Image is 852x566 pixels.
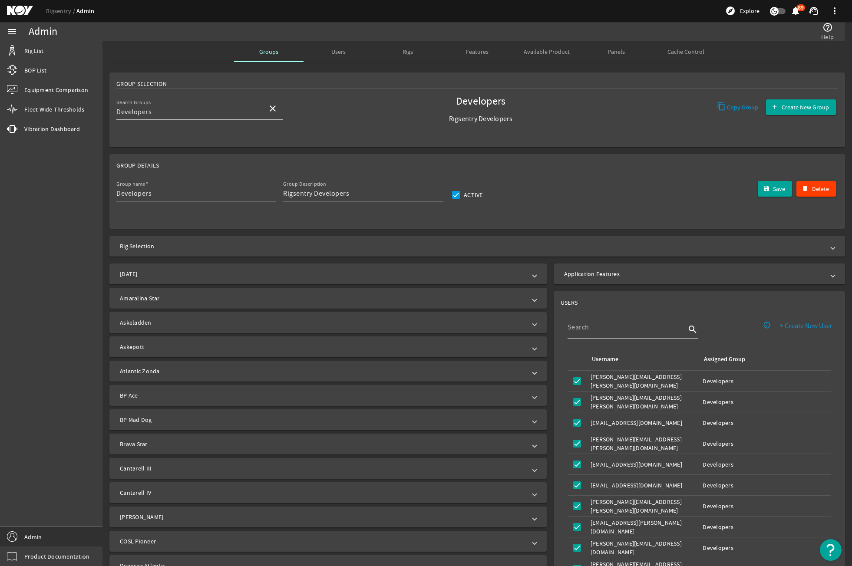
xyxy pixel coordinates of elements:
[608,49,625,55] span: Panels
[713,99,762,115] button: Copy Group
[120,367,526,375] mat-panel-title: Atlantic Zonda
[809,6,819,16] mat-icon: support_agent
[397,97,564,106] span: Developers
[283,181,326,188] mat-label: Group Description
[397,115,564,123] span: Rigsentry Developers
[824,0,845,21] button: more_vert
[703,523,828,531] div: Developers
[725,6,736,16] mat-icon: explore
[120,415,526,424] mat-panel-title: BP Mad Dog
[109,482,547,503] mat-expansion-panel-header: Cantarell IV
[109,263,547,284] mat-expansion-panel-header: [DATE]
[24,46,43,55] span: Rig List
[109,361,547,382] mat-expansion-panel-header: Atlantic Zonda
[109,385,547,406] mat-expansion-panel-header: BP Ace
[7,124,17,134] mat-icon: vibration
[120,488,526,497] mat-panel-title: Cantarell IV
[591,460,696,469] div: [EMAIL_ADDRESS][DOMAIN_NAME]
[591,418,696,427] div: [EMAIL_ADDRESS][DOMAIN_NAME]
[524,49,570,55] span: Available Product
[722,4,763,18] button: Explore
[763,321,771,329] mat-icon: info_outline
[109,336,547,357] mat-expansion-panel-header: Askepott
[591,355,693,364] div: Username
[820,539,842,561] button: Open Resource Center
[109,409,547,430] mat-expansion-panel-header: BP Mad Dog
[591,497,696,515] div: [PERSON_NAME][EMAIL_ADDRESS][PERSON_NAME][DOMAIN_NAME]
[120,537,526,546] mat-panel-title: COSL Pioneer
[7,26,17,37] mat-icon: menu
[591,393,696,411] div: [PERSON_NAME][EMAIL_ADDRESS][PERSON_NAME][DOMAIN_NAME]
[758,181,793,197] button: Save
[591,518,696,536] div: [EMAIL_ADDRESS][PERSON_NAME][DOMAIN_NAME]
[703,439,828,448] div: Developers
[116,161,159,170] span: Group Details
[554,263,845,284] mat-expansion-panel-header: Application Features
[109,458,547,479] mat-expansion-panel-header: Cantarell III
[24,66,46,75] span: BOP List
[116,99,151,106] mat-label: Search Groups
[703,418,828,427] div: Developers
[120,270,526,278] mat-panel-title: [DATE]
[591,481,696,490] div: [EMAIL_ADDRESS][DOMAIN_NAME]
[120,294,526,303] mat-panel-title: Amaralina Star
[704,355,745,364] div: Assigned Group
[24,125,80,133] span: Vibration Dashboard
[773,318,839,334] button: + Create New User
[687,324,698,335] i: search
[120,440,526,448] mat-panel-title: Brava Star
[740,7,760,15] span: Explore
[29,27,57,36] div: Admin
[821,33,834,41] span: Help
[466,49,489,55] span: Features
[591,539,696,556] div: [PERSON_NAME][EMAIL_ADDRESS][DOMAIN_NAME]
[796,181,836,197] button: Delete
[773,184,785,193] span: Save
[568,322,686,332] input: Search
[703,481,828,490] div: Developers
[791,7,800,16] button: 89
[24,533,42,541] span: Admin
[591,435,696,452] div: [PERSON_NAME][EMAIL_ADDRESS][PERSON_NAME][DOMAIN_NAME]
[109,531,547,552] mat-expansion-panel-header: COSL Pioneer
[403,49,413,55] span: Rigs
[703,502,828,510] div: Developers
[782,103,829,112] span: Create New Group
[727,103,758,112] span: Copy Group
[109,434,547,454] mat-expansion-panel-header: Brava Star
[120,391,526,400] mat-panel-title: BP Ace
[120,342,526,351] mat-panel-title: Askepott
[109,507,547,527] mat-expansion-panel-header: [PERSON_NAME]
[116,79,167,88] span: Group Selection
[766,99,836,115] button: Create New Group
[24,552,89,561] span: Product Documentation
[592,355,618,364] div: Username
[120,464,526,473] mat-panel-title: Cantarell III
[120,242,824,250] mat-panel-title: Rig Selection
[812,184,829,193] span: Delete
[109,236,845,257] mat-expansion-panel-header: Rig Selection
[703,398,828,406] div: Developers
[591,372,696,390] div: [PERSON_NAME][EMAIL_ADDRESS][PERSON_NAME][DOMAIN_NAME]
[120,318,526,327] mat-panel-title: Askeladden
[822,22,833,33] mat-icon: help_outline
[703,543,828,552] div: Developers
[24,86,88,94] span: Equipment Comparison
[703,460,828,469] div: Developers
[116,107,261,117] input: Search
[109,312,547,333] mat-expansion-panel-header: Askeladden
[561,298,578,307] span: USERS
[46,7,76,15] a: Rigsentry
[259,49,278,55] span: Groups
[76,7,94,15] a: Admin
[116,181,145,188] mat-label: Group name
[24,105,84,114] span: Fleet Wide Thresholds
[667,49,704,55] span: Cache Control
[120,513,526,521] mat-panel-title: [PERSON_NAME]
[331,49,346,55] span: Users
[703,377,828,385] div: Developers
[790,6,801,16] mat-icon: notifications
[462,191,483,199] label: Active
[564,270,824,278] mat-panel-title: Application Features
[109,288,547,309] mat-expansion-panel-header: Amaralina Star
